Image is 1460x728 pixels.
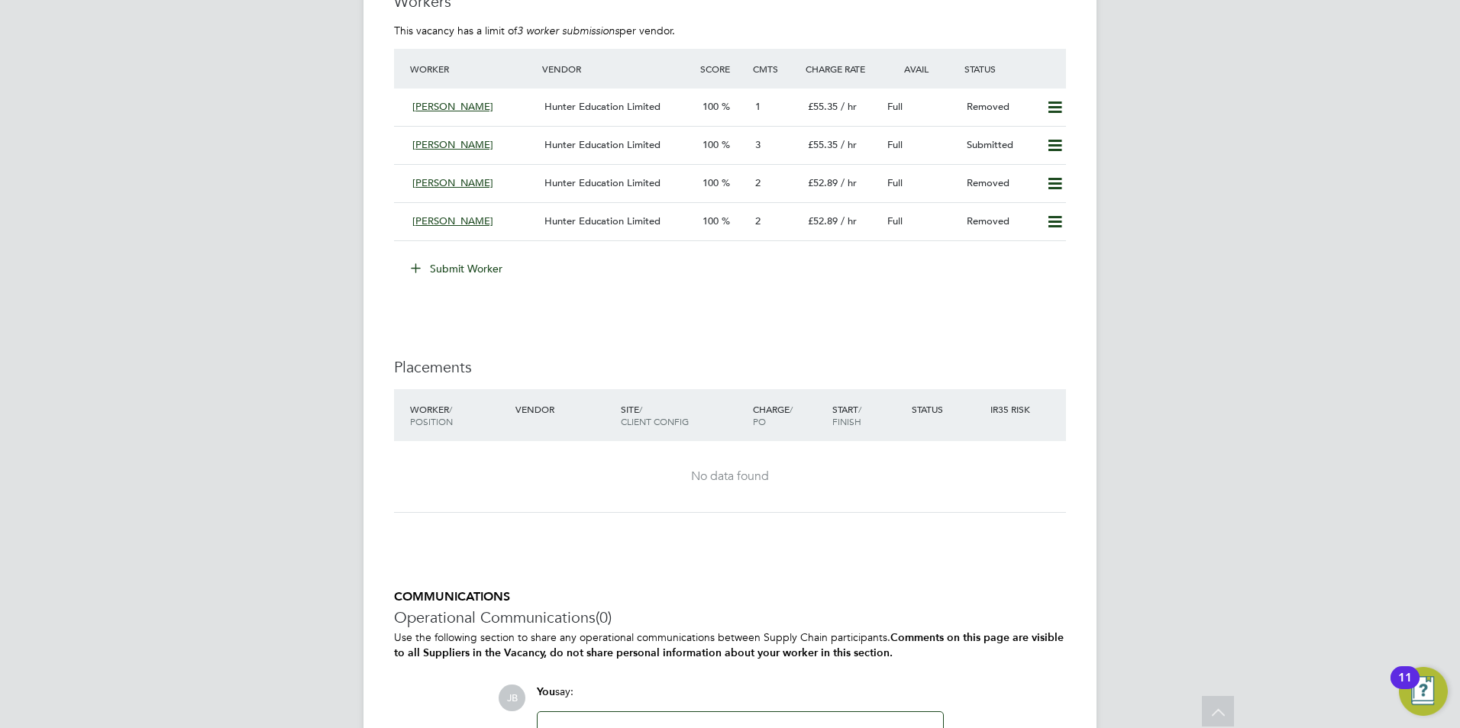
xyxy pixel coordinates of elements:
div: Vendor [538,55,696,82]
div: say: [537,685,944,711]
div: 11 [1398,678,1412,697]
span: 100 [703,176,719,189]
div: Submitted [961,133,1040,158]
span: Full [887,100,903,113]
span: / hr [841,214,857,227]
b: Comments on this page are visible to all Suppliers in the Vacancy, do not share personal informat... [394,631,1064,659]
div: Site [617,395,749,435]
div: No data found [409,469,1051,485]
span: / Position [410,403,453,427]
span: Hunter Education Limited [544,138,661,151]
span: JB [499,685,525,711]
span: / Finish [832,403,861,427]
div: Removed [961,209,1040,234]
em: 3 worker submissions [517,24,619,37]
span: [PERSON_NAME] [412,138,493,151]
div: Avail [881,55,961,82]
span: 1 [755,100,761,113]
span: / Client Config [621,403,689,427]
div: Cmts [749,55,802,82]
span: Full [887,214,903,227]
h3: Placements [394,357,1066,377]
span: 2 [755,214,761,227]
span: / hr [841,100,857,113]
p: This vacancy has a limit of per vendor. [394,24,1066,37]
span: / PO [753,403,793,427]
span: / hr [841,138,857,151]
div: Charge [749,395,829,435]
div: Worker [406,395,512,435]
span: You [537,685,555,698]
span: 2 [755,176,761,189]
h5: COMMUNICATIONS [394,589,1066,605]
div: Status [961,55,1066,82]
span: [PERSON_NAME] [412,214,493,227]
span: 100 [703,138,719,151]
span: £55.35 [808,138,838,151]
span: [PERSON_NAME] [412,176,493,189]
span: (0) [596,607,612,627]
div: Vendor [512,395,617,423]
span: Full [887,176,903,189]
div: Start [829,395,908,435]
span: 100 [703,100,719,113]
span: Hunter Education Limited [544,176,661,189]
span: £55.35 [808,100,838,113]
span: / hr [841,176,857,189]
div: Score [696,55,749,82]
div: Removed [961,95,1040,120]
span: 100 [703,214,719,227]
span: [PERSON_NAME] [412,100,493,113]
p: Use the following section to share any operational communications between Supply Chain participants. [394,630,1066,659]
span: 3 [755,138,761,151]
div: Worker [406,55,538,82]
button: Open Resource Center, 11 new notifications [1399,667,1448,716]
span: Hunter Education Limited [544,100,661,113]
button: Submit Worker [400,256,515,281]
h3: Operational Communications [394,607,1066,627]
div: IR35 Risk [987,395,1039,423]
span: Hunter Education Limited [544,214,661,227]
div: Status [908,395,987,423]
span: £52.89 [808,214,838,227]
div: Removed [961,171,1040,196]
span: £52.89 [808,176,838,189]
div: Charge Rate [802,55,881,82]
span: Full [887,138,903,151]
